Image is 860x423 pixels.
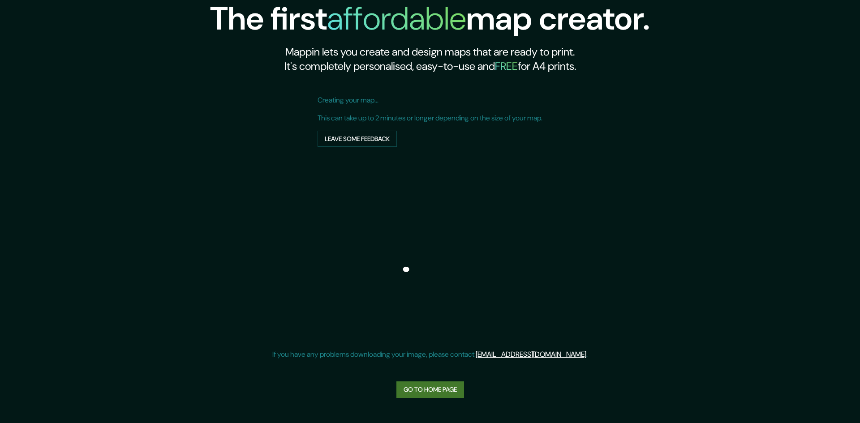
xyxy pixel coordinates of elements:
button: Leave some feedback [318,131,397,147]
h2: Mappin lets you create and design maps that are ready to print. It's completely personalised, eas... [210,45,650,73]
p: If you have any problems downloading your image, please contact . [272,349,588,360]
p: This can take up to 2 minutes or longer depending on the size of your map. [318,113,542,124]
a: Go to home page [396,381,464,398]
p: Creating your map... [318,95,542,106]
img: world loading [318,147,497,326]
a: [EMAIL_ADDRESS][DOMAIN_NAME] [476,350,586,359]
h5: FREE [495,59,518,73]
